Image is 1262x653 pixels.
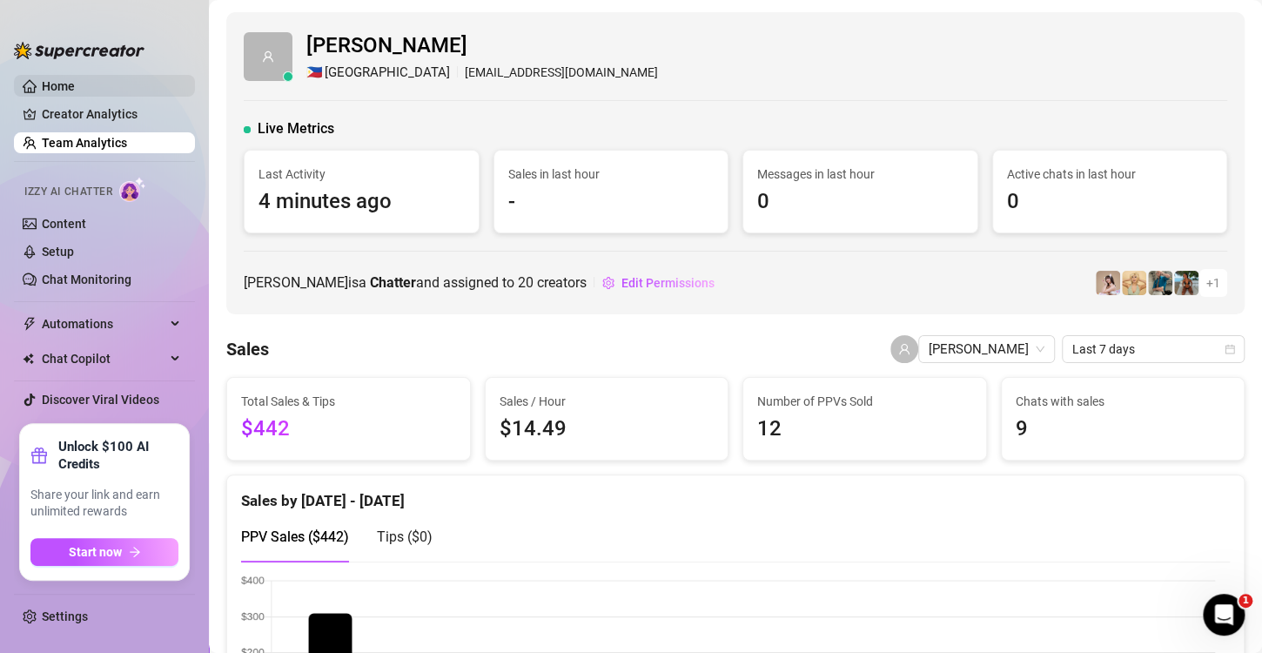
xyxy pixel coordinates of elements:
span: $14.49 [500,413,715,446]
a: Content [42,217,86,231]
span: Edit Permissions [621,276,715,290]
span: setting [602,277,614,289]
span: calendar [1225,344,1235,354]
span: PPV Sales ( $442 ) [241,528,349,545]
span: user [262,50,274,63]
span: Chats with sales [1016,392,1231,411]
h4: Sales [226,337,269,361]
button: Edit Permissions [601,269,715,297]
button: Start nowarrow-right [30,538,178,566]
span: sofia yvonne eusebio [929,336,1044,362]
span: Automations [42,310,165,338]
span: [PERSON_NAME] [306,30,658,63]
span: Last Activity [258,165,465,184]
img: AI Chatter [119,177,146,202]
span: 4 minutes ago [258,185,465,219]
span: 1 [1239,594,1252,608]
span: [PERSON_NAME] is a and assigned to creators [244,272,587,293]
span: 🇵🇭 [306,63,323,84]
a: Home [42,79,75,93]
span: Last 7 days [1072,336,1234,362]
span: + 1 [1206,273,1220,293]
b: Chatter [370,274,416,291]
span: 9 [1016,413,1231,446]
span: Sales in last hour [508,165,715,184]
span: arrow-right [129,546,141,558]
span: $442 [241,413,456,446]
a: Setup [42,245,74,259]
span: [GEOGRAPHIC_DATA] [325,63,450,84]
strong: Unlock $100 AI Credits [58,438,178,473]
span: - [508,185,715,219]
div: [EMAIL_ADDRESS][DOMAIN_NAME] [306,63,658,84]
span: Izzy AI Chatter [24,184,112,200]
a: Chat Monitoring [42,273,131,286]
img: Actually.Maria [1122,271,1146,295]
span: Start now [69,545,122,559]
a: Discover Viral Videos [42,393,159,407]
a: Creator Analytics [42,100,181,128]
a: Settings [42,609,88,623]
span: Sales / Hour [500,392,715,411]
span: gift [30,447,48,464]
img: Chat Copilot [23,353,34,365]
img: Eavnc [1148,271,1172,295]
span: Live Metrics [258,118,334,139]
span: 20 [518,274,534,291]
span: Chat Copilot [42,345,165,373]
span: 12 [757,413,972,446]
span: Total Sales & Tips [241,392,456,411]
span: user [898,343,910,355]
span: Messages in last hour [757,165,963,184]
iframe: Intercom live chat [1203,594,1245,636]
span: Active chats in last hour [1007,165,1213,184]
a: Team Analytics [42,136,127,150]
div: Sales by [DATE] - [DATE] [241,475,1230,513]
span: Tips ( $0 ) [377,528,433,545]
span: 0 [757,185,963,219]
img: Libby [1174,271,1198,295]
span: Number of PPVs Sold [757,392,972,411]
span: thunderbolt [23,317,37,331]
span: Share your link and earn unlimited rewards [30,487,178,521]
img: logo-BBDzfeDw.svg [14,42,144,59]
span: 0 [1007,185,1213,219]
img: anaxmei [1096,271,1120,295]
